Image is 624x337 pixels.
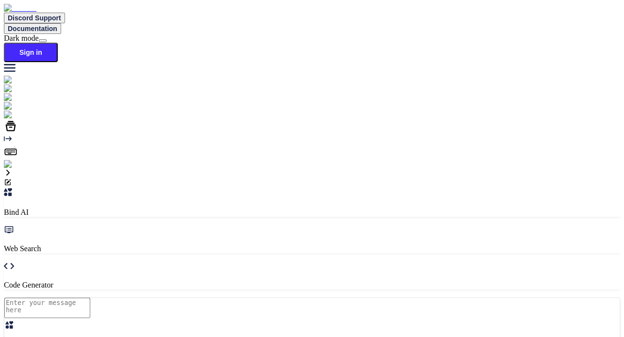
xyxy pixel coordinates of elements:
button: Sign in [4,43,58,62]
img: Bind AI [4,4,36,13]
p: Web Search [4,244,620,253]
span: Discord Support [8,14,61,22]
p: Code Generator [4,281,620,289]
img: chat [4,76,25,84]
p: Bind AI [4,208,620,217]
img: signin [4,160,31,169]
span: Documentation [8,25,57,32]
img: ai-studio [4,84,39,93]
img: darkCloudIdeIcon [4,111,68,119]
button: Documentation [4,23,61,34]
button: Discord Support [4,13,65,23]
img: chat [4,93,25,102]
span: Dark mode [4,34,39,42]
img: githubLight [4,102,49,111]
